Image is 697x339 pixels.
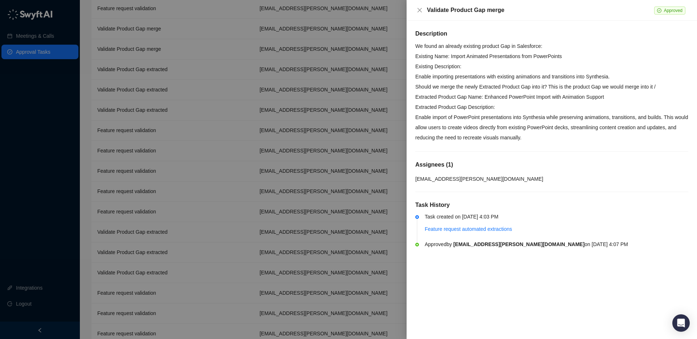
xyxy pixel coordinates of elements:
button: Close [415,6,424,15]
p: We found an already existing product Gap in Salesforce: [415,41,688,51]
span: close [417,7,423,13]
a: Feature request automated extractions [425,226,512,232]
h5: Assignees ( 1 ) [415,160,688,169]
span: Approved [664,8,682,13]
b: [EMAIL_ADDRESS][PERSON_NAME][DOMAIN_NAME] [453,241,585,247]
span: Task created on [DATE] 4:03 PM [425,214,498,220]
h5: Description [415,29,688,38]
div: Open Intercom Messenger [672,314,690,332]
p: Should we merge the newly Extracted Product Gap into it? This is the product Gap we would merge i... [415,82,688,92]
p: Extracted Product Gap Name: Enhanced PowerPoint Import with Animation Support Extracted Product G... [415,92,688,143]
span: check-circle [657,8,661,13]
span: [EMAIL_ADDRESS][PERSON_NAME][DOMAIN_NAME] [415,176,543,182]
span: Approved by on [DATE] 4:07 PM [425,241,628,247]
p: Existing Name: Import Animated Presentations from PowerPoints Existing Description: Enable import... [415,51,688,82]
h5: Task History [415,201,688,209]
div: Validate Product Gap merge [427,6,654,15]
